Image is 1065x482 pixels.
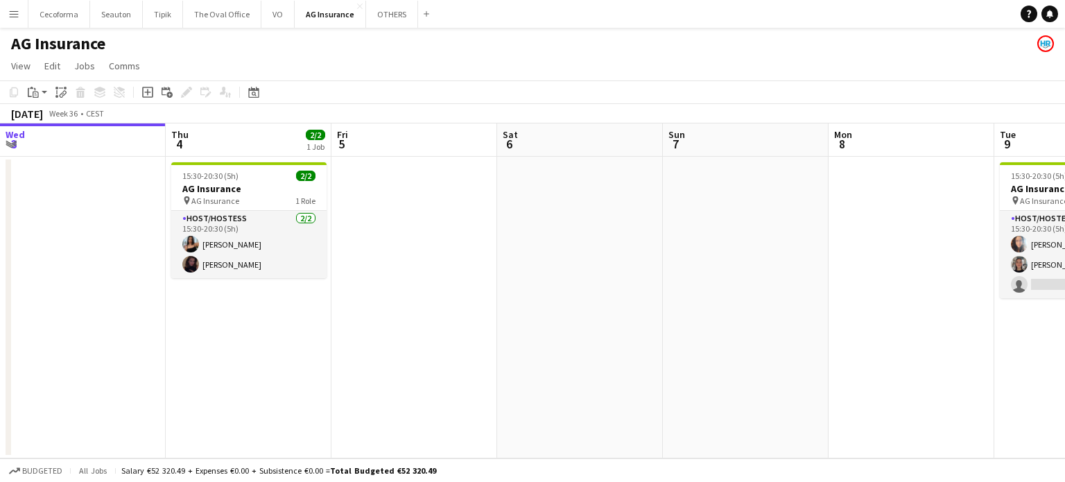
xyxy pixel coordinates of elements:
[182,171,239,181] span: 15:30-20:30 (5h)
[90,1,143,28] button: Seauton
[74,60,95,72] span: Jobs
[1000,128,1016,141] span: Tue
[7,463,64,479] button: Budgeted
[44,60,60,72] span: Edit
[191,196,239,206] span: AG Insurance
[109,60,140,72] span: Comms
[295,1,366,28] button: AG Insurance
[998,136,1016,152] span: 9
[11,33,105,54] h1: AG Insurance
[834,128,852,141] span: Mon
[503,128,518,141] span: Sat
[306,141,324,152] div: 1 Job
[169,136,189,152] span: 4
[171,182,327,195] h3: AG Insurance
[171,211,327,278] app-card-role: Host/Hostess2/215:30-20:30 (5h)[PERSON_NAME][PERSON_NAME]
[28,1,90,28] button: Cecoforma
[261,1,295,28] button: VO
[86,108,104,119] div: CEST
[330,465,436,476] span: Total Budgeted €52 320.49
[296,171,315,181] span: 2/2
[306,130,325,140] span: 2/2
[832,136,852,152] span: 8
[335,136,348,152] span: 5
[11,107,43,121] div: [DATE]
[171,128,189,141] span: Thu
[183,1,261,28] button: The Oval Office
[6,57,36,75] a: View
[3,136,25,152] span: 3
[668,128,685,141] span: Sun
[1037,35,1054,52] app-user-avatar: HR Team
[76,465,110,476] span: All jobs
[337,128,348,141] span: Fri
[121,465,436,476] div: Salary €52 320.49 + Expenses €0.00 + Subsistence €0.00 =
[22,466,62,476] span: Budgeted
[366,1,418,28] button: OTHERS
[39,57,66,75] a: Edit
[666,136,685,152] span: 7
[143,1,183,28] button: Tipik
[295,196,315,206] span: 1 Role
[103,57,146,75] a: Comms
[46,108,80,119] span: Week 36
[69,57,101,75] a: Jobs
[6,128,25,141] span: Wed
[501,136,518,152] span: 6
[11,60,31,72] span: View
[171,162,327,278] app-job-card: 15:30-20:30 (5h)2/2AG Insurance AG Insurance1 RoleHost/Hostess2/215:30-20:30 (5h)[PERSON_NAME][PE...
